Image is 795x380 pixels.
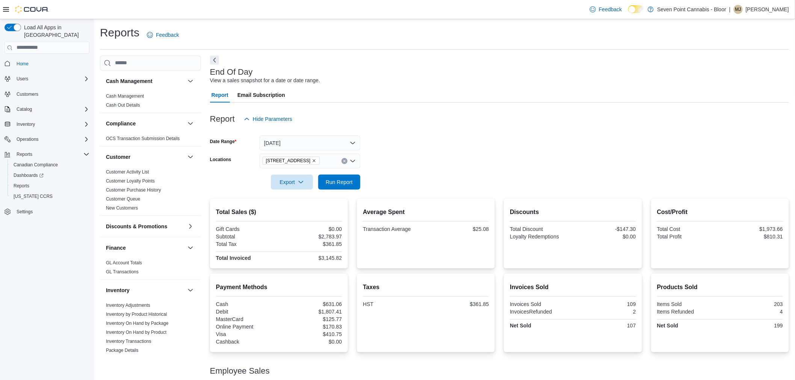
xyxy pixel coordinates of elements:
h2: Cost/Profit [657,208,783,217]
button: [US_STATE] CCRS [8,191,92,202]
span: [STREET_ADDRESS] [266,157,311,164]
a: GL Transactions [106,269,139,274]
span: Canadian Compliance [11,160,89,169]
button: Cash Management [106,77,184,85]
span: Customer Queue [106,196,140,202]
span: Users [14,74,89,83]
span: Report [212,87,228,103]
div: $125.77 [280,316,342,322]
div: Total Cost [657,226,719,232]
button: Settings [2,206,92,217]
a: Customer Purchase History [106,187,161,193]
div: $1,807.41 [280,309,342,315]
button: Compliance [186,119,195,128]
span: Inventory Adjustments [106,302,150,308]
button: Compliance [106,120,184,127]
span: MJ [735,5,741,14]
div: View a sales snapshot for a date or date range. [210,77,320,84]
a: Customer Activity List [106,169,149,175]
a: Home [14,59,32,68]
div: Compliance [100,134,201,146]
a: Dashboards [11,171,47,180]
div: 199 [721,323,783,329]
a: Settings [14,207,36,216]
span: Inventory by Product Historical [106,311,167,317]
div: Cashback [216,339,278,345]
button: Home [2,58,92,69]
div: Gift Cards [216,226,278,232]
div: Subtotal [216,234,278,240]
button: Inventory [14,120,38,129]
div: 107 [574,323,636,329]
p: | [729,5,731,14]
span: Inventory On Hand by Package [106,320,169,326]
div: $631.06 [280,301,342,307]
h2: Average Spent [363,208,489,217]
h2: Invoices Sold [510,283,636,292]
button: Discounts & Promotions [106,223,184,230]
a: Customers [14,90,41,99]
span: Operations [17,136,39,142]
strong: Net Sold [510,323,531,329]
a: Feedback [587,2,625,17]
div: Items Refunded [657,309,719,315]
h2: Payment Methods [216,283,342,292]
p: Seven Point Cannabis - Bloor [657,5,727,14]
button: [DATE] [260,136,360,151]
button: Discounts & Promotions [186,222,195,231]
h3: Finance [106,244,126,252]
span: Dashboards [11,171,89,180]
a: Inventory On Hand by Product [106,330,166,335]
a: GL Account Totals [106,260,142,265]
div: MasterCard [216,316,278,322]
span: Hide Parameters [253,115,292,123]
span: Settings [17,209,33,215]
button: Operations [2,134,92,145]
button: Reports [8,181,92,191]
button: Inventory [106,287,184,294]
button: Canadian Compliance [8,160,92,170]
h2: Discounts [510,208,636,217]
div: Items Sold [657,301,719,307]
span: Cash Management [106,93,144,99]
button: Run Report [318,175,360,190]
button: Inventory [2,119,92,130]
h3: Report [210,115,235,124]
span: Washington CCRS [11,192,89,201]
button: Customer [186,152,195,161]
a: Dashboards [8,170,92,181]
span: Dashboards [14,172,44,178]
span: Load All Apps in [GEOGRAPHIC_DATA] [21,24,89,39]
div: Invoices Sold [510,301,571,307]
div: Cash [216,301,278,307]
button: Users [2,74,92,84]
span: Dark Mode [628,13,629,14]
div: Finance [100,258,201,279]
h3: Employee Sales [210,366,270,375]
div: HST [363,301,425,307]
div: -$147.30 [574,226,636,232]
button: Customer [106,153,184,161]
div: Online Payment [216,324,278,330]
p: [PERSON_NAME] [746,5,789,14]
span: Operations [14,135,89,144]
div: $3,145.82 [280,255,342,261]
button: Inventory [186,286,195,295]
span: Home [14,59,89,68]
a: Cash Out Details [106,103,140,108]
div: $410.75 [280,331,342,337]
button: Catalog [14,105,35,114]
div: 109 [574,301,636,307]
span: 2114 Bloor Street W, Unit B [263,157,320,165]
span: Customer Loyalty Points [106,178,155,184]
button: Remove 2114 Bloor Street W, Unit B from selection in this group [312,158,316,163]
div: $0.00 [280,226,342,232]
button: Customers [2,89,92,100]
button: Users [14,74,31,83]
div: 203 [721,301,783,307]
a: Inventory On Hand by Package [106,321,169,326]
a: Inventory by Product Historical [106,312,167,317]
a: Feedback [144,27,182,42]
